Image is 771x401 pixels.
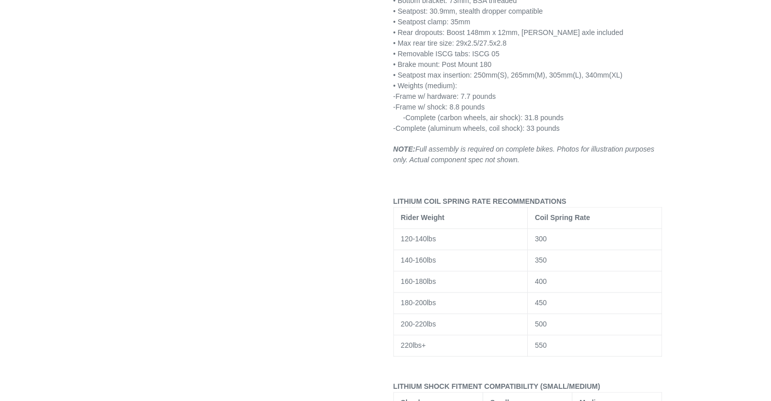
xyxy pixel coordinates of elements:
td: 180-200lbs [393,293,528,314]
td: 120-140lbs [393,229,528,250]
span: mm(S), 265 [486,71,523,79]
strong: LITHIUM SHOCK FITMENT COMPATIBILITY (SMALL/MEDIUM) [393,382,600,390]
td: 300 [528,229,662,250]
span: • Rear dropouts: Boost 148mm x 12mm, [PERSON_NAME] axle included [393,28,623,37]
em: Full assembly is required on complete bikes. Photos for illustration purposes only. Actual compon... [393,145,654,164]
strong: Coil Spring Rate [535,213,590,222]
span: -Frame w/ hardware: 7.7 pounds [393,92,496,100]
p: 550 [535,340,654,351]
span: -Frame w/ shock: 8.8 pounds [393,103,485,111]
td: 220lbs+ [393,335,528,356]
span: mm(L), 340 [561,71,597,79]
em: . [518,156,520,164]
span: mm(XL) [597,71,622,79]
td: 200-220lbs [393,314,528,335]
strong: NOTE: [393,145,416,153]
td: 500 [528,314,662,335]
strong: LITHIUM COIL SPRING RATE RECOMMENDATIONS [393,197,566,205]
span: • Seatpost: 30.9mm, stealth dropper compatible [393,7,543,15]
span: mm(M), 305 [523,71,561,79]
span: • Seatpost clamp: 35mm [393,18,470,26]
span: • Brake mount: Post Mount 180 [393,60,492,68]
span: -Complete (carbon wheels, air shock): 31.8 pounds -Complete (aluminum wheels, coil shock): 33 pounds [393,114,564,132]
span: • Removable ISCG tabs: ISCG 05 [393,50,500,58]
td: 160-180lbs [393,271,528,293]
span: • Max rear tire size: 29x2.5/27.5x2.8 [393,39,507,47]
td: 140-160lbs [393,250,528,271]
strong: Rider Weight [401,213,445,222]
td: 400 [528,271,662,293]
span: • Weights (medium): [393,82,457,90]
td: 450 [528,293,662,314]
td: 350 [528,250,662,271]
span: • Seatpost max insertion: 250 [393,71,486,79]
